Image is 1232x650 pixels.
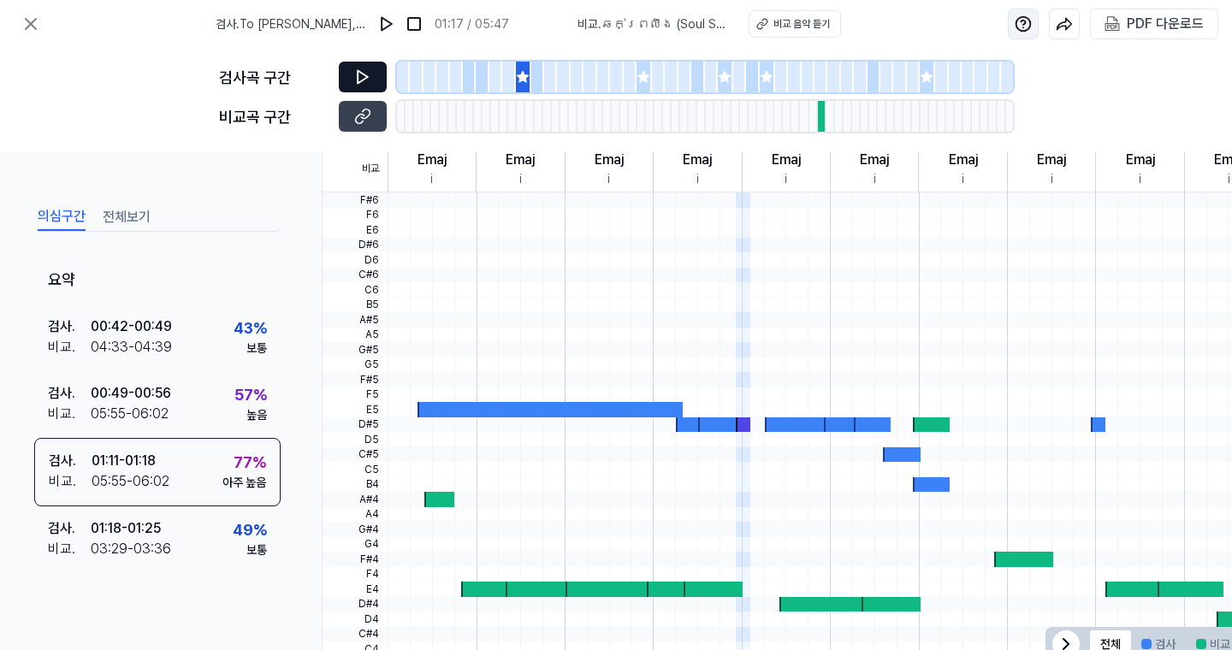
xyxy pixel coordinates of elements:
span: G#5 [323,342,388,357]
button: PDF 다운로드 [1101,9,1207,38]
div: 보통 [246,340,267,357]
button: 전체보기 [103,204,151,231]
div: i [607,170,610,188]
span: C#5 [323,447,388,463]
div: 비교 . [48,404,91,424]
img: stop [406,15,423,32]
span: 비교 [323,146,388,192]
div: 비교 . [49,471,92,492]
div: 아주 높음 [222,474,266,492]
div: 비교 음악 듣기 [773,16,830,32]
div: i [1139,170,1141,188]
span: 검사 . To [PERSON_NAME], Love [PERSON_NAME] [216,15,366,33]
div: i [874,170,876,188]
div: 03:29 - 03:36 [91,539,171,559]
div: 검사 . [48,518,91,539]
div: Emaj [772,150,801,170]
span: D5 [323,432,388,447]
div: 57 % [234,383,267,406]
span: C#4 [323,627,388,642]
div: PDF 다운로드 [1127,13,1204,35]
button: 의심구간 [38,204,86,231]
span: A#4 [323,492,388,507]
span: F5 [323,387,388,403]
div: 43 % [234,316,267,340]
span: E6 [323,222,388,238]
span: B5 [323,298,388,313]
div: 00:49 - 00:56 [91,383,171,404]
span: 비교 . ឆក់ព្រលឹង (Soul Snatcher) x Goosebumps 2023 (Extended) [577,15,728,33]
div: 77 % [234,451,266,474]
div: 검사 . [48,316,91,337]
img: PDF Download [1105,16,1120,32]
span: A5 [323,328,388,343]
div: Emaj [860,150,889,170]
div: Emaj [418,150,447,170]
div: i [1228,170,1230,188]
span: G5 [323,357,388,373]
div: 보통 [246,541,267,559]
span: D#5 [323,417,388,433]
div: 04:33 - 04:39 [91,337,172,357]
div: 비교곡 구간 [219,105,329,128]
div: 01:18 - 01:25 [91,518,161,539]
span: F6 [323,208,388,223]
div: Emaj [1126,150,1155,170]
span: F#5 [323,372,388,387]
div: i [1051,170,1053,188]
div: 비교 . [48,337,91,357]
div: 검사곡 구간 [219,66,329,89]
div: i [519,170,522,188]
span: E4 [323,582,388,597]
span: F#6 [323,192,388,208]
div: 01:17 / 05:47 [435,15,509,33]
span: A4 [323,507,388,523]
span: D4 [323,612,388,627]
span: C6 [323,282,388,298]
div: 요약 [34,256,281,304]
span: C5 [323,462,388,477]
div: 05:55 - 06:02 [91,404,169,424]
span: C#6 [323,268,388,283]
span: D6 [323,252,388,268]
span: E5 [323,402,388,417]
button: 비교 음악 듣기 [749,10,841,38]
div: Emaj [595,150,624,170]
span: D#4 [323,597,388,612]
img: help [1015,15,1032,32]
div: 05:55 - 06:02 [92,471,169,492]
img: share [1056,15,1073,32]
div: i [696,170,699,188]
span: G#4 [323,522,388,537]
div: 검사 . [49,451,92,471]
div: i [962,170,964,188]
div: i [785,170,787,188]
span: D#6 [323,238,388,253]
div: i [430,170,433,188]
span: G4 [323,537,388,552]
span: F#4 [323,552,388,567]
span: A#5 [323,312,388,328]
div: Emaj [949,150,978,170]
div: 검사 . [48,383,91,404]
div: 49 % [233,518,267,541]
div: 00:42 - 00:49 [91,316,172,337]
div: 높음 [246,406,267,424]
div: Emaj [683,150,712,170]
div: Emaj [506,150,535,170]
span: B4 [323,477,388,493]
div: 비교 . [48,539,91,559]
img: play [378,15,395,32]
span: F4 [323,567,388,582]
div: Emaj [1037,150,1066,170]
div: 01:11 - 01:18 [92,451,156,471]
